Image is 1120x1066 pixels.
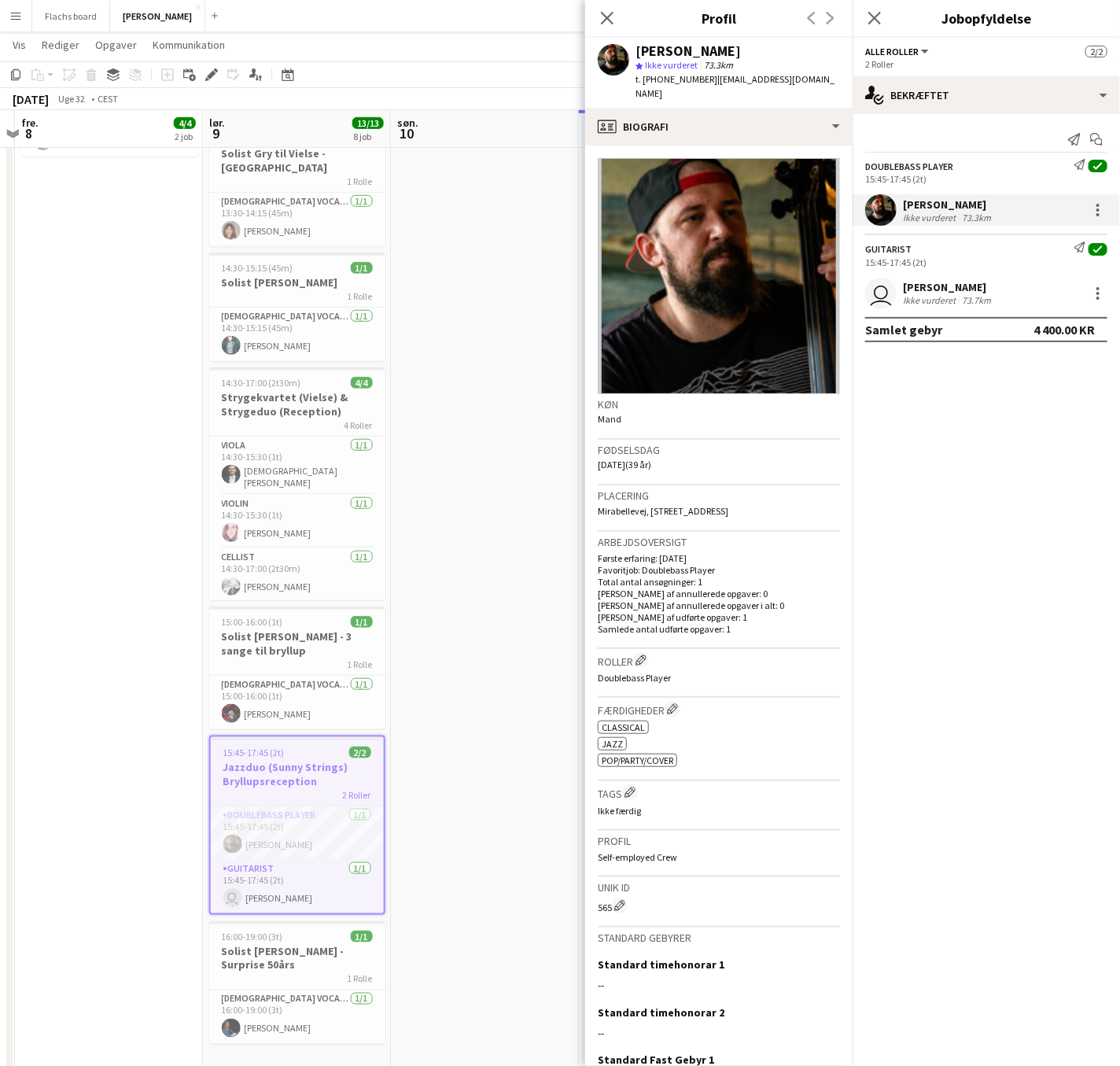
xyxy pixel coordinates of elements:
[598,701,840,717] h3: Færdigheder
[146,35,231,55] a: Kommunikation
[211,760,384,788] h3: Jazzduo (Sunny Strings) Bryllupsreception
[35,35,86,55] a: Rediger
[636,44,741,58] div: [PERSON_NAME]
[211,806,384,860] app-card-role: Doublebass Player1/115:45-17:45 (2t)[PERSON_NAME]
[209,944,385,972] h3: Solist [PERSON_NAME] - Surprise 50års
[865,46,919,57] span: Alle roller
[98,93,118,105] div: CEST
[351,262,373,274] span: 1/1
[853,8,1120,28] h3: Jobopfyldelse
[865,243,912,255] div: Guitarist
[903,197,994,212] div: [PERSON_NAME]
[1033,322,1095,338] div: 4 400.00 KR
[209,308,385,361] app-card-role: [DEMOGRAPHIC_DATA] Vocal + Piano1/114:30-15:15 (45m)[PERSON_NAME]
[701,59,736,71] span: 73.3km
[598,623,840,635] p: Samlede antal udførte opgaver: 1
[209,495,385,548] app-card-role: Violin1/114:30-15:30 (1t)[PERSON_NAME]
[598,880,840,894] h3: Unik ID
[351,616,373,628] span: 1/1
[13,38,26,52] span: Vis
[52,93,91,105] span: Uge 32
[209,629,385,658] h3: Solist [PERSON_NAME] - 3 sange til bryllup
[598,957,724,972] h3: Standard timehonorar 1
[598,611,840,623] p: [PERSON_NAME] af udførte opgaver: 1
[351,931,373,942] span: 1/1
[209,253,385,361] app-job-card: 14:30-15:15 (45m)1/1Solist [PERSON_NAME]1 Rolle[DEMOGRAPHIC_DATA] Vocal + Piano1/114:30-15:15 (45...
[636,73,834,99] span: | [EMAIL_ADDRESS][DOMAIN_NAME]
[348,973,373,985] span: 1 Rolle
[1085,46,1107,57] span: 2/2
[602,738,623,750] span: Jazz
[598,1005,724,1020] h3: Standard timehonorar 2
[585,8,853,28] h3: Profil
[903,294,959,306] div: Ikke vurderet
[21,116,39,130] span: fre.
[598,459,651,470] span: [DATE] (39 år)
[865,160,953,172] div: Doublebass Player
[209,146,385,175] h3: Solist Gry til Vielse - [GEOGRAPHIC_DATA]
[598,652,840,669] h3: Roller
[209,607,385,729] app-job-card: 15:00-16:00 (1t)1/1Solist [PERSON_NAME] - 3 sange til bryllup1 Rolle[DEMOGRAPHIC_DATA] Vocal + gu...
[209,124,385,246] app-job-card: 13:30-14:15 (45m)1/1Solist Gry til Vielse - [GEOGRAPHIC_DATA]1 Rolle[DEMOGRAPHIC_DATA] Vocal + Pi...
[153,38,225,52] span: Kommunikation
[598,784,840,801] h3: Tags
[636,73,717,85] span: t. [PHONE_NUMBER]
[352,117,384,129] span: 13/13
[19,124,39,142] span: 8
[598,576,840,588] p: Total antal ansøgninger: 1
[865,46,931,57] button: Alle roller
[209,548,385,602] app-card-role: Cellist1/114:30-17:00 (2t30m)[PERSON_NAME]
[209,390,385,419] h3: Strygekvartet (Vielse) & Strygeduo (Reception)
[598,564,840,576] p: Favoritjob: Doublebass Player
[853,76,1120,114] div: Bekræftet
[598,535,840,549] h3: Arbejdsoversigt
[348,658,373,670] span: 1 Rolle
[865,322,942,338] div: Samlet gebyr
[602,754,673,766] span: Pop/Party/Cover
[348,290,373,302] span: 1 Rolle
[903,212,959,223] div: Ikke vurderet
[209,116,225,130] span: lør.
[602,721,645,733] span: Classical
[209,275,385,290] h3: Solist [PERSON_NAME]
[959,294,994,306] div: 73.7km
[598,489,840,503] h3: Placering
[343,789,371,801] span: 2 Roller
[222,616,283,628] span: 15:00-16:00 (1t)
[598,552,840,564] p: Første erfaring: [DATE]
[222,262,293,274] span: 14:30-15:15 (45m)
[865,256,1107,268] div: 15:45-17:45 (2t)
[209,367,385,600] app-job-card: 14:30-17:00 (2t30m)4/4Strygekvartet (Vielse) & Strygeduo (Reception)4 RollerViola1/114:30-15:30 (...
[32,1,110,31] button: Flachs board
[353,131,383,142] div: 8 job
[598,1026,840,1040] div: --
[209,193,385,246] app-card-role: [DEMOGRAPHIC_DATA] Vocal + Piano1/113:30-14:15 (45m)[PERSON_NAME]
[598,851,840,863] p: Self-employed Crew
[89,35,143,55] a: Opgaver
[174,117,196,129] span: 4/4
[959,212,994,223] div: 73.3km
[349,747,371,758] span: 2/2
[598,834,840,848] h3: Profil
[598,898,840,913] div: 565
[95,38,137,52] span: Opgaver
[598,599,840,611] p: [PERSON_NAME] af annullerede opgaver i alt: 0
[13,91,49,107] div: [DATE]
[598,397,840,411] h3: Køn
[351,377,373,389] span: 4/4
[209,736,385,915] div: 15:45-17:45 (2t)2/2Jazzduo (Sunny Strings) Bryllupsreception2 RollerDoublebass Player1/115:45-17:...
[209,437,385,495] app-card-role: Viola1/114:30-15:30 (1t)[DEMOGRAPHIC_DATA][PERSON_NAME]
[222,377,301,389] span: 14:30-17:00 (2t30m)
[207,124,225,142] span: 9
[175,131,195,142] div: 2 job
[222,931,283,942] span: 16:00-19:00 (3t)
[645,59,698,71] span: Ikke vurderet
[395,124,418,142] span: 10
[903,280,994,294] div: [PERSON_NAME]
[598,588,840,599] p: [PERSON_NAME] af annullerede opgaver: 0
[598,978,840,992] div: --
